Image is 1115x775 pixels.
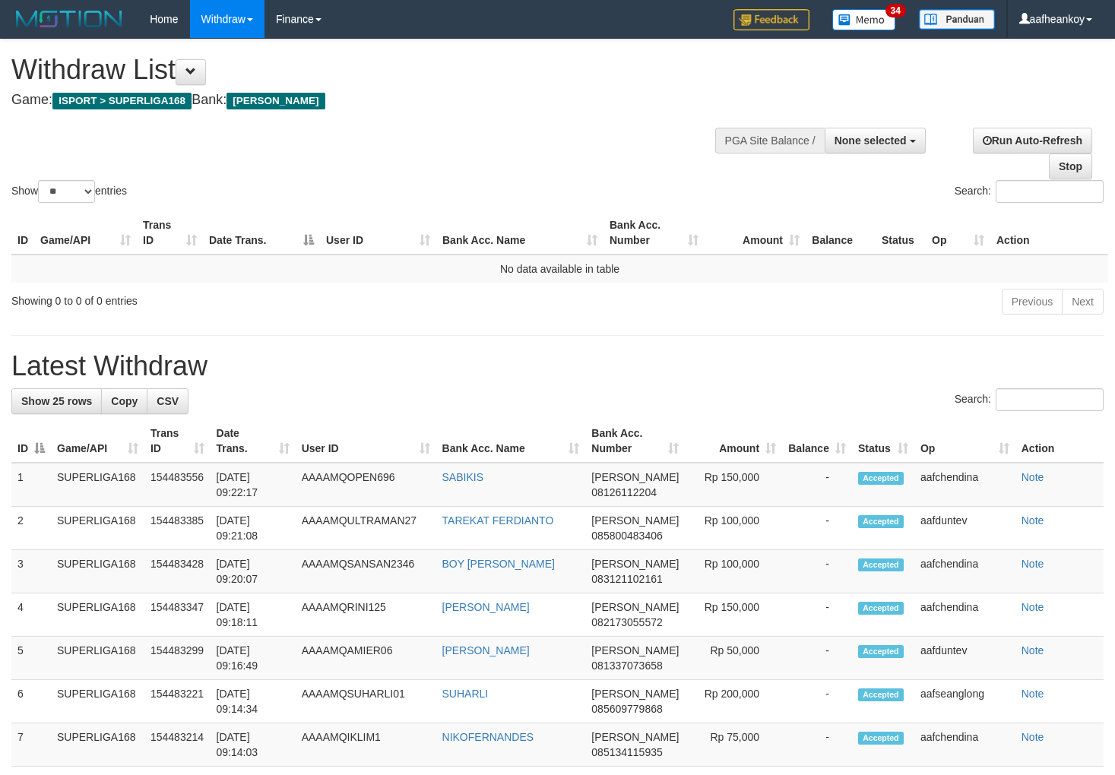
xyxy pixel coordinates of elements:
td: - [782,507,852,550]
th: User ID: activate to sort column ascending [296,419,436,463]
td: No data available in table [11,255,1108,283]
th: Action [1015,419,1104,463]
h1: Latest Withdraw [11,351,1104,381]
td: AAAAMQSANSAN2346 [296,550,436,593]
input: Search: [996,388,1104,411]
th: Status [876,211,926,255]
td: Rp 50,000 [685,637,782,680]
td: aafchendina [914,723,1015,767]
td: 154483347 [144,593,211,637]
span: None selected [835,134,907,147]
th: Game/API: activate to sort column ascending [34,211,137,255]
th: Balance [806,211,876,255]
td: SUPERLIGA168 [51,723,144,767]
a: Note [1022,514,1044,527]
td: 154483428 [144,550,211,593]
span: Copy 085609779868 to clipboard [591,703,662,715]
span: Accepted [858,732,904,745]
td: SUPERLIGA168 [51,637,144,680]
span: Accepted [858,472,904,485]
th: Date Trans.: activate to sort column descending [203,211,320,255]
th: Op: activate to sort column ascending [926,211,990,255]
th: Amount: activate to sort column ascending [685,419,782,463]
td: Rp 150,000 [685,593,782,637]
td: - [782,550,852,593]
h1: Withdraw List [11,55,728,85]
img: Feedback.jpg [733,9,809,30]
th: ID [11,211,34,255]
td: 7 [11,723,51,767]
span: ISPORT > SUPERLIGA168 [52,93,192,109]
td: [DATE] 09:18:11 [211,593,296,637]
td: 3 [11,550,51,593]
a: Show 25 rows [11,388,102,414]
th: Bank Acc. Number: activate to sort column ascending [603,211,705,255]
td: aafduntev [914,507,1015,550]
img: MOTION_logo.png [11,8,127,30]
td: - [782,463,852,507]
td: Rp 100,000 [685,550,782,593]
td: Rp 200,000 [685,680,782,723]
button: None selected [825,128,926,153]
td: 154483556 [144,463,211,507]
div: PGA Site Balance / [715,128,825,153]
th: Status: activate to sort column ascending [852,419,914,463]
span: Show 25 rows [21,395,92,407]
a: Copy [101,388,147,414]
td: 4 [11,593,51,637]
td: [DATE] 09:16:49 [211,637,296,680]
img: Button%20Memo.svg [832,9,896,30]
td: aafduntev [914,637,1015,680]
td: - [782,680,852,723]
th: Date Trans.: activate to sort column ascending [211,419,296,463]
span: Copy [111,395,138,407]
th: Action [990,211,1108,255]
a: Next [1062,289,1104,315]
span: Accepted [858,558,904,571]
th: Bank Acc. Name: activate to sort column ascending [436,211,603,255]
th: Bank Acc. Number: activate to sort column ascending [585,419,685,463]
td: 154483214 [144,723,211,767]
a: Note [1022,558,1044,570]
th: Balance: activate to sort column ascending [782,419,852,463]
div: Showing 0 to 0 of 0 entries [11,287,453,308]
span: Copy 085134115935 to clipboard [591,746,662,758]
span: CSV [157,395,179,407]
td: Rp 75,000 [685,723,782,767]
td: Rp 150,000 [685,463,782,507]
select: Showentries [38,180,95,203]
a: BOY [PERSON_NAME] [442,558,555,570]
span: Copy 085800483406 to clipboard [591,530,662,542]
a: Run Auto-Refresh [973,128,1092,153]
td: SUPERLIGA168 [51,680,144,723]
td: [DATE] 09:21:08 [211,507,296,550]
span: Accepted [858,688,904,701]
label: Search: [955,180,1104,203]
span: Copy 083121102161 to clipboard [591,573,662,585]
label: Search: [955,388,1104,411]
td: - [782,593,852,637]
td: AAAAMQAMIER06 [296,637,436,680]
td: 6 [11,680,51,723]
td: SUPERLIGA168 [51,463,144,507]
td: 154483385 [144,507,211,550]
a: SUHARLI [442,688,489,700]
a: TAREKAT FERDIANTO [442,514,554,527]
a: [PERSON_NAME] [442,601,530,613]
span: Accepted [858,515,904,528]
td: [DATE] 09:14:03 [211,723,296,767]
a: Stop [1049,153,1092,179]
a: Note [1022,471,1044,483]
img: panduan.png [919,9,995,30]
td: [DATE] 09:22:17 [211,463,296,507]
td: 1 [11,463,51,507]
td: aafseanglong [914,680,1015,723]
td: SUPERLIGA168 [51,550,144,593]
a: Note [1022,601,1044,613]
span: [PERSON_NAME] [591,688,679,700]
td: - [782,723,852,767]
th: User ID: activate to sort column ascending [320,211,436,255]
td: [DATE] 09:20:07 [211,550,296,593]
span: [PERSON_NAME] [591,558,679,570]
td: - [782,637,852,680]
